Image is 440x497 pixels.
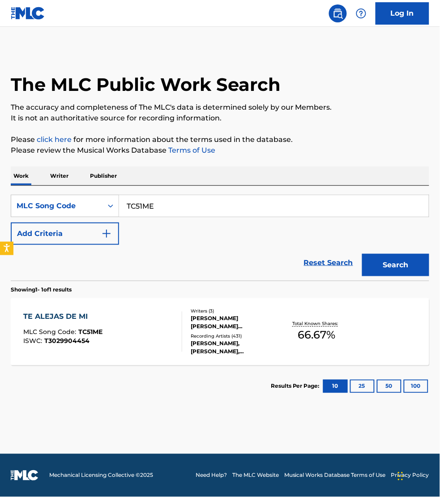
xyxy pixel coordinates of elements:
[377,380,402,393] button: 50
[11,470,38,481] img: logo
[167,146,215,154] a: Terms of Use
[271,382,322,390] p: Results Per Page:
[299,253,358,273] a: Reset Search
[350,380,375,393] button: 25
[284,471,386,480] a: Musical Works Database Terms of Use
[191,340,282,356] div: [PERSON_NAME],[PERSON_NAME], [PERSON_NAME],[PERSON_NAME], [PERSON_NAME], [PERSON_NAME], [PERSON_N...
[11,73,281,96] h1: The MLC Public Work Search
[191,308,282,315] div: Writers ( 3 )
[37,135,72,144] a: click here
[17,201,97,211] div: MLC Song Code
[23,337,44,345] span: ISWC :
[101,228,112,239] img: 9d2ae6d4665cec9f34b9.svg
[44,337,90,345] span: T3029904454
[11,195,429,281] form: Search Form
[298,327,335,343] span: 66.67 %
[47,167,71,185] p: Writer
[391,471,429,480] a: Privacy Policy
[49,471,153,480] span: Mechanical Licensing Collective © 2025
[23,312,103,322] div: TE ALEJAS DE MI
[87,167,120,185] p: Publisher
[11,223,119,245] button: Add Criteria
[11,7,45,20] img: MLC Logo
[11,134,429,145] p: Please for more information about the terms used in the database.
[78,328,103,336] span: TC51ME
[356,8,367,19] img: help
[404,380,428,393] button: 100
[11,286,72,294] p: Showing 1 - 1 of 1 results
[11,298,429,365] a: TE ALEJAS DE MIMLC Song Code:TC51MEISWC:T3029904454Writers (3)[PERSON_NAME] [PERSON_NAME] [PERSON...
[362,254,429,276] button: Search
[232,471,279,480] a: The MLC Website
[23,328,78,336] span: MLC Song Code :
[191,315,282,331] div: [PERSON_NAME] [PERSON_NAME] [PERSON_NAME], [PERSON_NAME]
[395,454,440,497] iframe: Chat Widget
[333,8,343,19] img: search
[398,463,403,490] div: Drag
[376,2,429,25] a: Log In
[11,167,31,185] p: Work
[191,333,282,340] div: Recording Artists ( 431 )
[11,113,429,124] p: It is not an authoritative source for recording information.
[323,380,348,393] button: 10
[196,471,227,480] a: Need Help?
[352,4,370,22] div: Help
[329,4,347,22] a: Public Search
[293,321,341,327] p: Total Known Shares:
[11,145,429,156] p: Please review the Musical Works Database
[11,102,429,113] p: The accuracy and completeness of The MLC's data is determined solely by our Members.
